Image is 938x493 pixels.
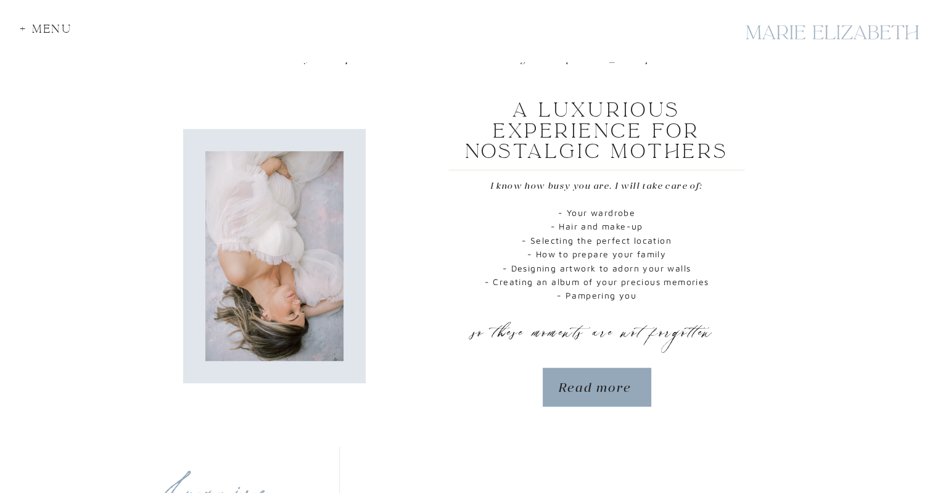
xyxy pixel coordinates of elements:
[437,100,756,166] p: A luxurious experience for nostalgic mothers
[490,179,703,191] p: I know how busy you are. I will take care of:
[20,23,80,40] div: + Menu
[474,315,720,349] p: so these moments are not forgotten
[558,378,635,397] a: Read more
[278,39,661,68] p: “What I love most is that [PERSON_NAME] captured my family in an organic way that represented the...
[472,206,722,309] p: - Your wardrobe - Hair and make-up - Selecting the perfect location - How to prepare your family ...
